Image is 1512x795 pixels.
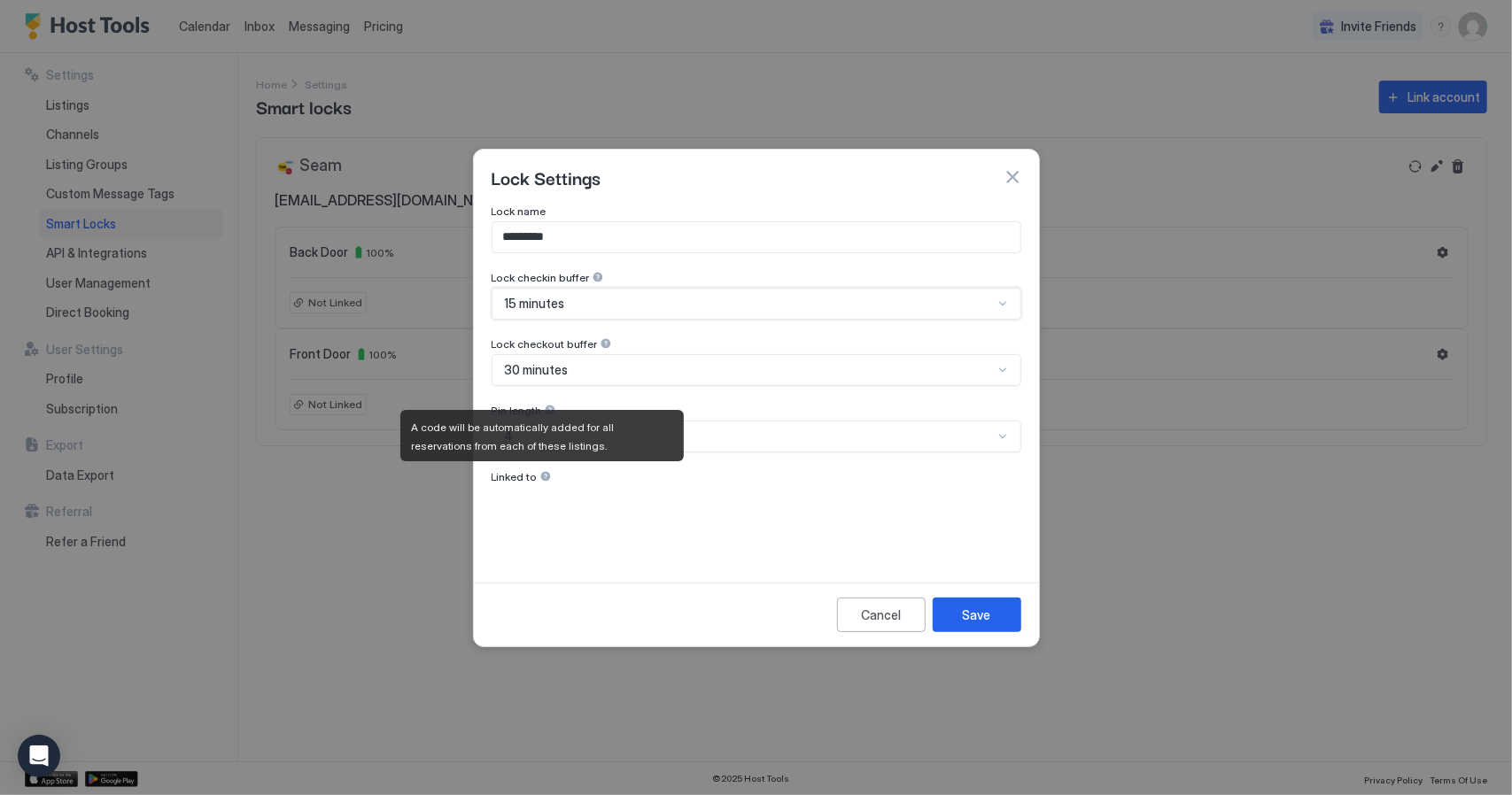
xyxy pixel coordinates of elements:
[492,470,538,483] span: Linked to
[505,296,565,312] span: 15 minutes
[505,362,569,378] span: 30 minutes
[411,421,616,452] span: A code will be automatically added for all reservations from each of these listings.
[492,404,542,417] span: Pin length
[963,606,991,624] div: Save
[933,598,1021,632] button: Save
[492,205,547,218] span: Lock name
[492,222,1020,252] input: Input Field
[837,598,926,632] button: Cancel
[18,735,60,777] div: Open Intercom Messenger
[492,337,598,351] span: Lock checkout buffer
[492,164,601,190] span: Lock Settings
[861,606,901,624] div: Cancel
[492,271,590,284] span: Lock checkin buffer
